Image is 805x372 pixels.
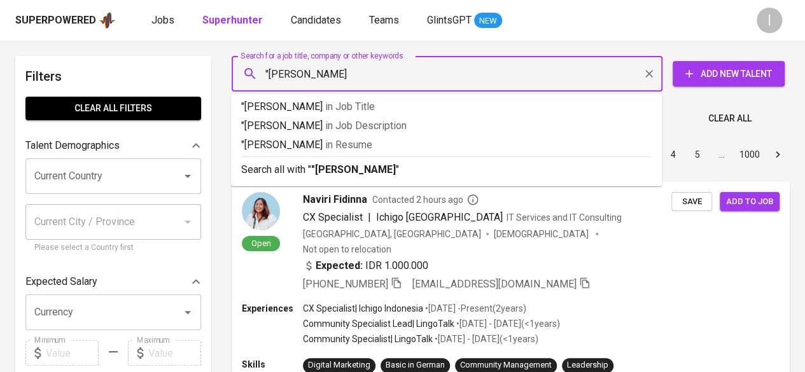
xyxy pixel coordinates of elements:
h6: Filters [25,66,201,86]
p: Not open to relocation [303,243,391,256]
span: Naviri Fidinna [303,192,367,207]
span: CX Specialist [303,211,363,223]
button: Clear All [703,107,757,130]
button: Go to next page [767,144,788,165]
span: Contacted 2 hours ago [372,193,479,206]
div: Basic in German [386,359,445,371]
svg: By Batam recruiter [466,193,479,206]
div: I [757,8,782,33]
span: Add New Talent [683,66,774,82]
div: … [711,148,732,161]
button: Go to page 4 [663,144,683,165]
a: Superhunter [202,13,265,29]
p: Search all with " " [241,162,652,177]
span: Teams [369,14,399,26]
button: Clear [640,65,658,83]
p: • [DATE] - [DATE] ( <1 years ) [433,333,538,345]
p: • [DATE] - [DATE] ( <1 years ) [454,317,560,330]
a: Teams [369,13,402,29]
span: Candidates [291,14,341,26]
b: "[PERSON_NAME] [311,163,396,176]
span: [DEMOGRAPHIC_DATA] [494,228,591,240]
div: Expected Salary [25,269,201,294]
span: IT Services and IT Consulting [507,212,622,223]
button: Open [179,167,197,185]
button: Save [671,192,712,212]
button: Clear All filters [25,97,201,120]
p: "[PERSON_NAME] [241,137,652,153]
span: Clear All filters [36,100,191,116]
div: Talent Demographics [25,133,201,158]
button: Add New Talent [673,61,785,86]
span: GlintsGPT [427,14,472,26]
div: Superpowered [15,13,96,28]
div: IDR 1.000.000 [303,258,428,273]
button: Open [179,303,197,321]
button: Add to job [720,192,780,212]
p: Community Specialist | LingoTalk [303,333,433,345]
span: Save [678,195,706,209]
b: Expected: [316,258,363,273]
input: Value [148,340,201,366]
a: Candidates [291,13,344,29]
a: GlintsGPT NEW [427,13,502,29]
p: Skills [242,358,303,371]
p: Community Specialist Lead | LingoTalk [303,317,454,330]
p: • [DATE] - Present ( 2 years ) [423,302,526,315]
span: [EMAIL_ADDRESS][DOMAIN_NAME] [412,278,577,290]
span: in Resume [325,139,372,151]
a: Jobs [151,13,177,29]
p: "[PERSON_NAME] [241,99,652,114]
span: | [368,210,371,225]
button: Go to page 1000 [736,144,764,165]
p: "[PERSON_NAME] [241,118,652,134]
img: b80daf64a90a0f69b856098c4b9f679c.png [242,192,280,230]
p: Please select a Country first [34,242,192,254]
input: Value [46,340,99,366]
b: Superhunter [202,14,263,26]
div: Digital Marketing [308,359,370,371]
button: Go to page 5 [687,144,708,165]
span: in Job Description [325,120,407,132]
div: [GEOGRAPHIC_DATA], [GEOGRAPHIC_DATA] [303,228,481,240]
span: Add to job [726,195,773,209]
span: Jobs [151,14,174,26]
span: Clear All [708,111,752,127]
span: Ichigo [GEOGRAPHIC_DATA] [376,211,503,223]
img: app logo [99,11,116,30]
p: Talent Demographics [25,138,120,153]
a: Superpoweredapp logo [15,11,116,30]
span: [PHONE_NUMBER] [303,278,388,290]
p: CX Specialist | Ichigo Indonesia [303,302,423,315]
p: Experiences [242,302,303,315]
div: Leadership [567,359,608,371]
nav: pagination navigation [564,144,790,165]
span: Open [246,238,276,249]
p: Expected Salary [25,274,97,289]
span: NEW [474,15,502,27]
span: in Job Title [325,100,375,113]
div: Community Management [460,359,552,371]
